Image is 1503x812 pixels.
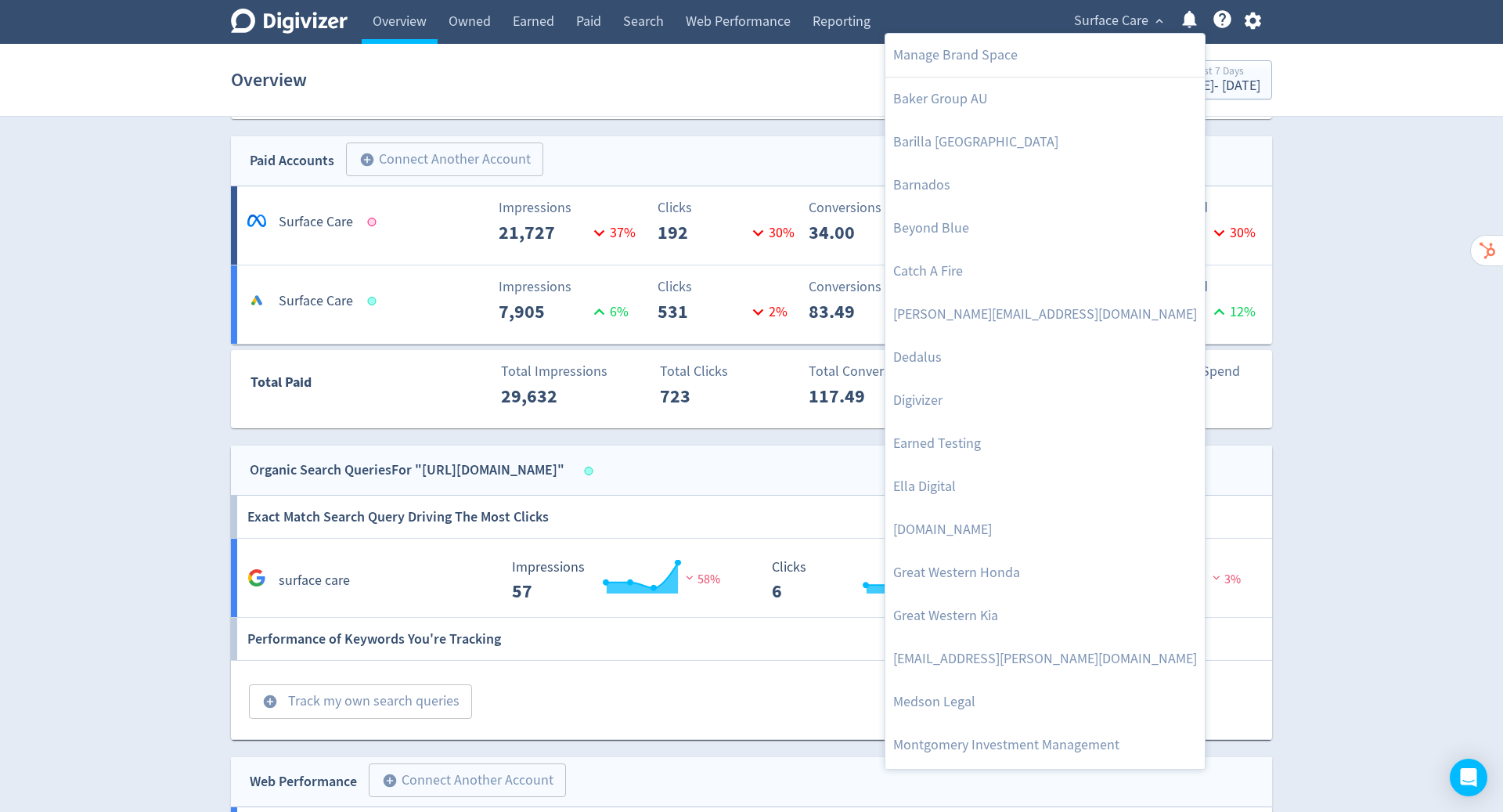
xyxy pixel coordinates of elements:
[885,637,1205,680] a: [EMAIL_ADDRESS][PERSON_NAME][DOMAIN_NAME]
[885,594,1205,637] a: Great Western Kia
[885,78,1205,121] a: Baker Group AU
[885,336,1205,379] a: Dedalus
[1450,759,1487,796] div: Open Intercom Messenger
[885,34,1205,77] a: Manage Brand Space
[885,680,1205,724] a: Medson Legal
[885,767,1205,810] a: Official Merchandise Store
[885,724,1205,767] a: Montgomery Investment Management
[885,250,1205,293] a: Catch A Fire
[885,465,1205,508] a: Ella Digital
[885,379,1205,422] a: Digivizer
[885,164,1205,207] a: Barnados
[885,293,1205,336] a: [PERSON_NAME][EMAIL_ADDRESS][DOMAIN_NAME]
[885,207,1205,250] a: Beyond Blue
[885,121,1205,164] a: Barilla [GEOGRAPHIC_DATA]
[885,422,1205,465] a: Earned Testing
[885,508,1205,551] a: [DOMAIN_NAME]
[885,551,1205,594] a: Great Western Honda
